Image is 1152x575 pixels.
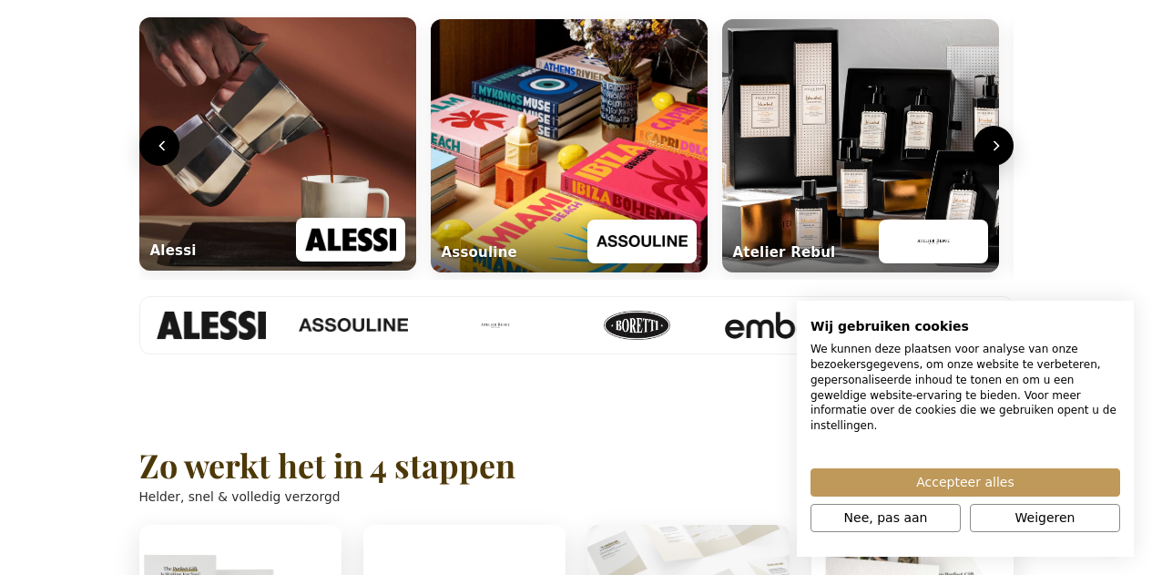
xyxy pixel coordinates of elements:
[305,223,396,256] img: Alessi logo
[596,225,688,258] img: Assouline logo
[810,504,961,532] button: Pas cookie voorkeuren aan
[888,225,979,258] img: Atelier Rebul logo
[299,318,408,332] img: Assouline
[810,468,1120,497] button: Accepteer alle cookies
[139,447,515,484] h2: Zo werkt het in 4 stappen
[139,17,416,271] img: Alessi lifestyle
[733,242,836,263] div: Atelier Rebul
[810,318,1120,334] h2: Wij gebruiken cookies
[431,19,708,272] img: Assouline lifestyle
[916,473,1014,492] span: Accepteer alles
[441,311,550,340] img: Atelier Rebul
[722,19,999,272] img: Atelier Rebul lifestyle
[139,487,515,507] p: Helder, snel & volledig verzorgd
[810,342,1120,434] p: We kunnen deze plaatsen voor analyse van onze bezoekersgegevens, om onze website te verbeteren, g...
[157,311,266,340] img: Alessi
[442,242,517,263] div: Assouline
[139,126,179,166] button: Vorige
[139,12,1014,280] section: Lifestyle carrousel
[725,312,834,339] img: Ember
[844,508,928,528] span: Nee, pas aan
[1015,508,1076,528] span: Weigeren
[583,311,692,340] img: Boretti
[970,504,1120,532] button: Alle cookies weigeren
[150,241,197,262] div: Alessi
[139,296,1014,354] div: Merken
[974,126,1014,166] button: Volgende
